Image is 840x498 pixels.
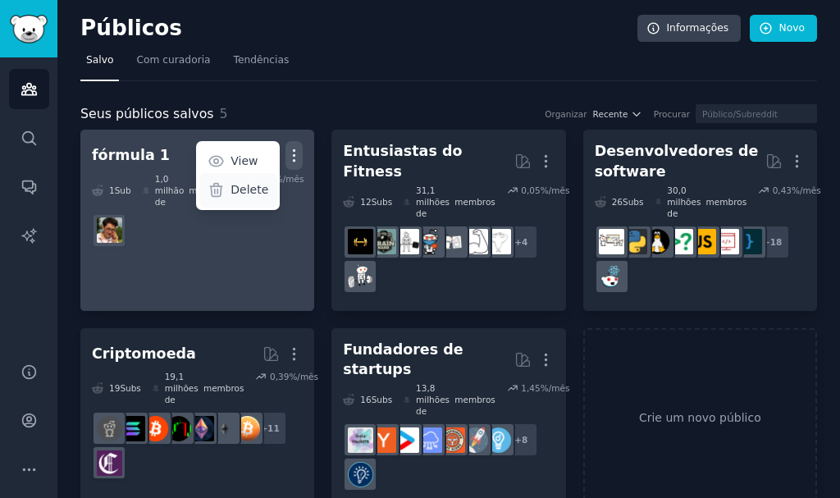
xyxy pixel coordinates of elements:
font: 12 [360,197,371,207]
font: Novo [779,22,805,34]
font: Informações [667,22,729,34]
img: Logotipo do GummySearch [10,15,48,43]
font: Salvo [86,54,113,66]
img: Criptomoedas [97,416,122,441]
font: Organizar [545,109,587,119]
font: Procurar [654,109,690,119]
font: 19,1 milhões de [165,372,199,404]
img: startups [463,427,488,453]
font: fórmula 1 [92,147,170,163]
img: dar certo [348,229,373,254]
font: 13,8 milhões de [416,383,450,416]
img: Criptomercados [166,416,191,441]
font: 1 [109,185,115,195]
a: Com curadoria [130,48,216,81]
p: Delete [231,181,268,199]
a: Salvo [80,48,119,81]
font: membros [203,383,244,393]
font: 18 [770,237,783,247]
img: programação [737,229,762,254]
font: 8 [522,435,527,445]
font: Desenvolvedores de software [595,143,759,180]
font: 26 [612,197,623,207]
img: treinamento de força [463,229,488,254]
font: membros [454,395,495,404]
img: perguntas sobre carreira em ciências da computação [668,229,693,254]
font: membros [189,185,230,195]
a: View [199,144,277,179]
font: Subs [372,395,392,404]
font: Crie um novo público [639,411,761,424]
font: Tendências [234,54,290,66]
img: EmpreendedorRideAlong [440,427,465,453]
img: Empreendedor [486,427,511,453]
font: 30,0 milhões de [667,185,701,218]
img: Motivação para academia [371,229,396,254]
font: Com curadoria [136,54,210,66]
img: Iniciantes em Bitcoin [143,416,168,441]
img: indiehackers [348,427,373,453]
font: 11 [267,423,280,433]
font: membros [706,197,747,207]
img: ReactJS [599,263,624,289]
font: %/mês [289,372,318,381]
button: Recente [593,108,642,120]
font: 4 [522,237,527,247]
font: Subs [120,383,140,393]
img: ACADEMIA [394,229,419,254]
font: 16 [360,395,371,404]
font: Subs [372,197,392,207]
font: Subs [623,197,643,207]
img: desenvolvimento web [714,229,739,254]
font: 1,45 [521,383,540,393]
a: Novo [750,15,817,43]
font: membros [454,197,495,207]
img: Notícias sobre criptomoedas [97,450,122,476]
img: Linux [645,229,670,254]
img: comece [394,427,419,453]
p: View [231,153,258,170]
img: aprenda python [599,229,624,254]
img: Pitão [622,229,647,254]
font: 19 [109,383,120,393]
img: ethtrader [189,416,214,441]
img: fórmula dank [97,217,122,243]
img: Bitcoin [235,416,260,441]
font: 0,39 [270,372,289,381]
a: Tendências [228,48,295,81]
input: Público/Subreddit [696,104,817,123]
img: ethereum [212,416,237,441]
img: Empreendedorismo [348,462,373,487]
font: Públicos [80,16,182,40]
img: sala de musculação [348,263,373,289]
font: %/mês [541,383,570,393]
font: %/mês [275,174,304,184]
font: %/mês [541,185,570,195]
font: 0,43 [773,185,792,195]
font: Sub [115,185,131,195]
img: JavaScript [691,229,716,254]
font: Seus públicos salvos [80,106,214,121]
font: Fundadores de startups [343,341,463,378]
font: 5 [220,106,228,121]
a: fórmula 1ViewDelete1Sub1,0 milhão demembros0,55%/mêsfórmula dank [80,130,314,311]
a: Informações [637,15,742,43]
img: Saúde [417,229,442,254]
img: ycombinator [371,427,396,453]
font: + [514,435,522,445]
font: 1,0 milhão de [155,174,185,207]
font: %/mês [792,185,821,195]
img: Fitness [486,229,511,254]
a: Desenvolvedores de software26Subs​30,0 milhões demembros0,43%/mês+18programaçãodesenvolvimento we... [583,130,817,311]
img: SaaS [417,427,442,453]
font: + [514,237,522,247]
img: Solana [120,416,145,441]
img: perder isso [440,229,465,254]
font: Criptomoeda [92,345,196,362]
font: Recente [593,109,628,119]
font: 31,1 milhões de [416,185,450,218]
font: 0,05 [521,185,540,195]
a: Entusiastas do Fitness12Subs​31,1 milhões demembros0,05%/mês+4Fitnesstreinamento de forçaperder i... [331,130,565,311]
font: Entusiastas do Fitness [343,143,462,180]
